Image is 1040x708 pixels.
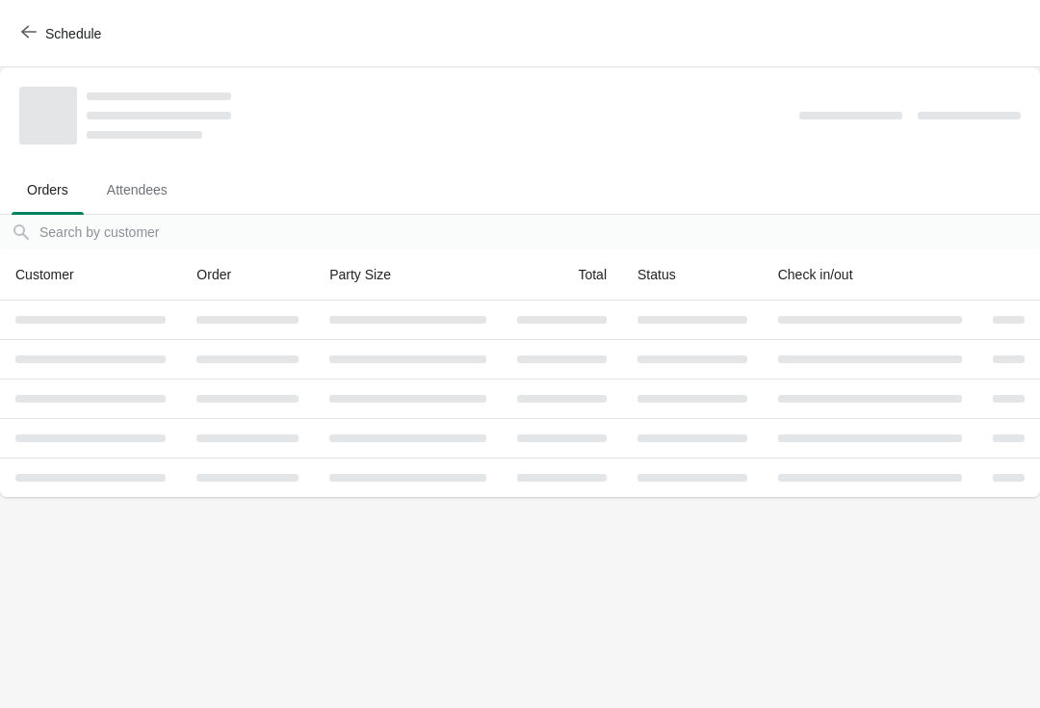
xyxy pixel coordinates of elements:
[39,215,1040,249] input: Search by customer
[502,249,622,301] th: Total
[10,16,117,51] button: Schedule
[45,26,101,41] span: Schedule
[622,249,763,301] th: Status
[763,249,977,301] th: Check in/out
[314,249,502,301] th: Party Size
[12,172,84,207] span: Orders
[91,172,183,207] span: Attendees
[181,249,314,301] th: Order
